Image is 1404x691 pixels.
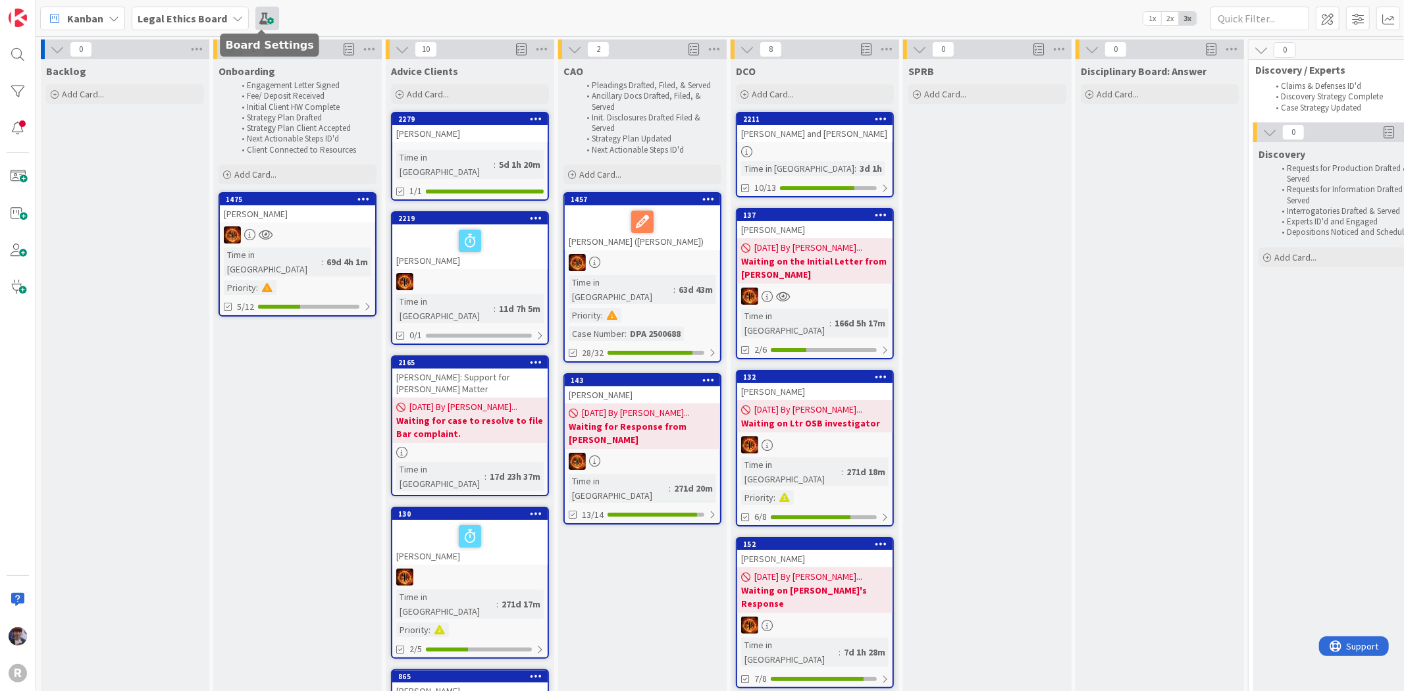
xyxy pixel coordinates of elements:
div: Time in [GEOGRAPHIC_DATA] [741,638,839,667]
a: 1457[PERSON_NAME] ([PERSON_NAME])TRTime in [GEOGRAPHIC_DATA]:63d 43mPriority:Case Number:DPA 2500... [563,192,721,363]
div: 2219[PERSON_NAME] [392,213,548,269]
div: 271d 17m [498,597,544,611]
div: [PERSON_NAME] [220,205,375,222]
div: 2279 [392,113,548,125]
span: Add Card... [407,88,449,100]
div: 143[PERSON_NAME] [565,374,720,403]
span: : [829,316,831,330]
span: 2 [587,41,610,57]
div: 137[PERSON_NAME] [737,209,893,238]
li: Init. Disclosures Drafted Filed & Served [579,113,719,134]
div: TR [565,453,720,470]
div: TR [392,273,548,290]
li: Fee/ Deposit Received [234,91,375,101]
span: Add Card... [752,88,794,100]
span: 6/8 [754,510,767,524]
a: 143[PERSON_NAME][DATE] By [PERSON_NAME]...Waiting for Response from [PERSON_NAME]TRTime in [GEOGR... [563,373,721,525]
div: 1475 [226,195,375,204]
img: TR [396,569,413,586]
span: 13/14 [582,508,604,522]
span: : [256,280,258,295]
a: 1475[PERSON_NAME]TRTime in [GEOGRAPHIC_DATA]:69d 4h 1mPriority:5/12 [219,192,377,317]
div: 11d 7h 5m [496,301,544,316]
div: Time in [GEOGRAPHIC_DATA] [224,247,321,276]
span: Add Card... [234,168,276,180]
span: Discovery [1259,147,1305,161]
li: Strategy Plan Drafted [234,113,375,123]
span: : [673,282,675,297]
div: 2219 [392,213,548,224]
span: : [494,157,496,172]
span: 2/6 [754,343,767,357]
li: Strategy Plan Client Accepted [234,123,375,134]
div: 1475[PERSON_NAME] [220,193,375,222]
div: [PERSON_NAME] [392,125,548,142]
div: 2165[PERSON_NAME]: Support for [PERSON_NAME] Matter [392,357,548,397]
span: Kanban [67,11,103,26]
span: 2/5 [409,642,422,656]
a: 152[PERSON_NAME][DATE] By [PERSON_NAME]...Waiting on [PERSON_NAME]'s ResponseTRTime in [GEOGRAPHI... [736,537,894,688]
div: 1457 [571,195,720,204]
span: : [601,308,603,322]
span: 10 [415,41,437,57]
div: 132 [743,372,893,382]
div: Time in [GEOGRAPHIC_DATA] [396,294,494,323]
div: TR [737,288,893,305]
li: Strategy Plan Updated [579,134,719,144]
span: Add Card... [1097,88,1139,100]
li: Initial Client HW Complete [234,102,375,113]
span: 0 [932,41,954,57]
span: SPRB [908,64,934,78]
div: 17d 23h 37m [486,469,544,484]
span: 7/8 [754,672,767,686]
img: TR [741,288,758,305]
div: 137 [743,211,893,220]
div: 1457 [565,193,720,205]
span: 5/12 [237,300,254,314]
div: [PERSON_NAME] [392,224,548,269]
span: 0 [1274,42,1296,58]
div: 5d 1h 20m [496,157,544,172]
span: Add Card... [1274,251,1316,263]
div: Priority [396,623,429,637]
div: [PERSON_NAME] [565,386,720,403]
div: 1457[PERSON_NAME] ([PERSON_NAME]) [565,193,720,250]
span: [DATE] By [PERSON_NAME]... [582,406,690,420]
div: TR [737,436,893,453]
div: Time in [GEOGRAPHIC_DATA] [569,474,669,503]
img: Visit kanbanzone.com [9,9,27,27]
div: Time in [GEOGRAPHIC_DATA] [396,590,496,619]
li: Next Actionable Steps ID'd [579,145,719,155]
div: [PERSON_NAME] [737,221,893,238]
span: [DATE] By [PERSON_NAME]... [754,241,862,255]
a: 2219[PERSON_NAME]TRTime in [GEOGRAPHIC_DATA]:11d 7h 5m0/1 [391,211,549,345]
a: 130[PERSON_NAME]TRTime in [GEOGRAPHIC_DATA]:271d 17mPriority:2/5 [391,507,549,659]
img: TR [741,436,758,453]
div: Time in [GEOGRAPHIC_DATA] [396,462,484,491]
div: 132 [737,371,893,383]
span: : [773,490,775,505]
span: 2x [1161,12,1179,25]
span: 0 [1282,124,1305,140]
span: 10/13 [754,181,776,195]
div: 2211 [737,113,893,125]
span: : [429,623,430,637]
div: Time in [GEOGRAPHIC_DATA] [396,150,494,179]
span: Disciplinary Board: Answer [1081,64,1207,78]
span: Add Card... [62,88,104,100]
b: Waiting for case to resolve to file Bar complaint. [396,414,544,440]
span: CAO [563,64,583,78]
div: Time in [GEOGRAPHIC_DATA] [569,275,673,304]
img: TR [396,273,413,290]
span: 1/1 [409,184,422,198]
span: [DATE] By [PERSON_NAME]... [754,570,862,584]
h5: Board Settings [225,39,313,51]
div: Time in [GEOGRAPHIC_DATA] [741,309,829,338]
span: : [494,301,496,316]
div: DPA 2500688 [627,326,684,341]
span: : [839,645,841,659]
input: Quick Filter... [1210,7,1309,30]
div: 63d 43m [675,282,716,297]
div: 69d 4h 1m [323,255,371,269]
div: Time in [GEOGRAPHIC_DATA] [741,457,841,486]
